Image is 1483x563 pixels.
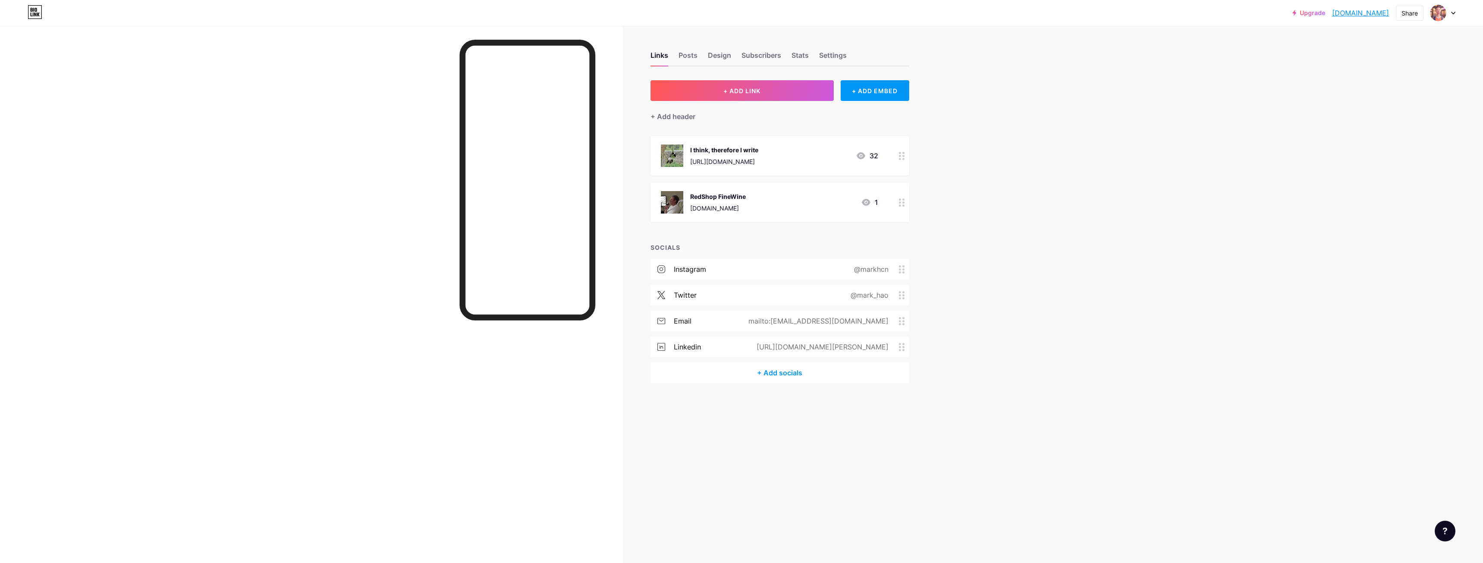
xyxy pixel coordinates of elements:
div: SOCIALS [651,243,909,252]
div: Share [1402,9,1418,18]
div: RedShop FineWine [690,192,746,201]
div: instagram [674,264,706,274]
div: twitter [674,290,697,300]
img: markh [1430,5,1446,21]
div: @markhcn [840,264,899,274]
div: Design [708,50,731,66]
div: I think, therefore I write [690,145,758,154]
div: email [674,316,691,326]
div: mailto:[EMAIL_ADDRESS][DOMAIN_NAME] [735,316,899,326]
div: 32 [856,151,878,161]
img: I think, therefore I write [661,145,683,167]
div: @mark_hao [837,290,899,300]
div: 1 [861,197,878,208]
img: RedShop FineWine [661,191,683,214]
div: Links [651,50,668,66]
div: Subscribers [741,50,781,66]
div: [DOMAIN_NAME] [690,204,746,213]
a: [DOMAIN_NAME] [1332,8,1389,18]
div: Posts [679,50,698,66]
button: + ADD LINK [651,80,834,101]
span: + ADD LINK [723,87,760,94]
div: + Add header [651,111,695,122]
div: + ADD EMBED [841,80,909,101]
div: Settings [819,50,847,66]
div: + Add socials [651,362,909,383]
div: Stats [792,50,809,66]
a: Upgrade [1292,9,1325,16]
div: [URL][DOMAIN_NAME] [690,157,758,166]
div: [URL][DOMAIN_NAME][PERSON_NAME] [743,342,899,352]
div: linkedin [674,342,701,352]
